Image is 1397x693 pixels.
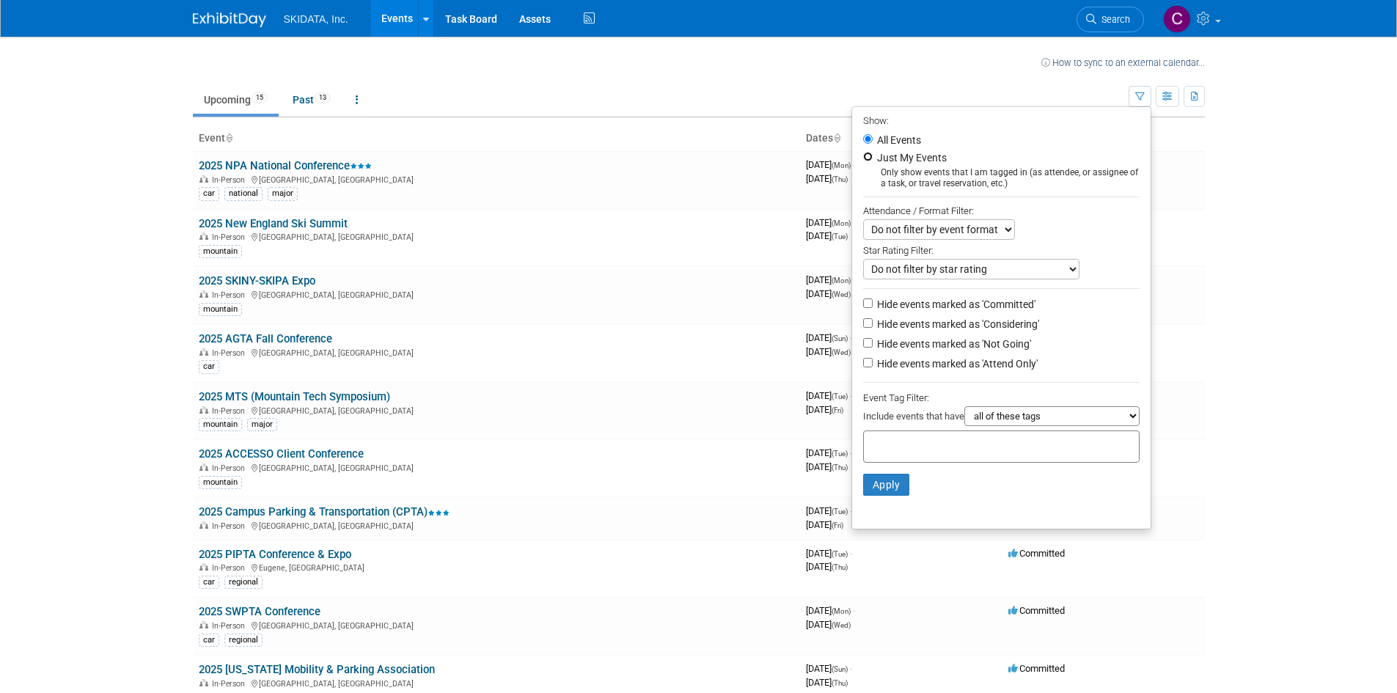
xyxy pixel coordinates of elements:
div: major [247,418,277,431]
img: In-Person Event [199,621,208,628]
span: (Sun) [832,334,848,342]
img: ExhibitDay [193,12,266,27]
div: mountain [199,245,242,258]
span: (Wed) [832,348,851,356]
th: Event [193,126,800,151]
img: In-Person Event [199,175,208,183]
span: In-Person [212,175,249,185]
span: [DATE] [806,561,848,572]
div: mountain [199,303,242,316]
span: (Fri) [832,521,843,529]
span: - [850,663,852,674]
span: Committed [1008,663,1065,674]
span: - [850,390,852,401]
span: In-Person [212,679,249,689]
span: [DATE] [806,605,855,616]
span: In-Person [212,563,249,573]
button: Apply [863,474,910,496]
span: [DATE] [806,390,852,401]
img: In-Person Event [199,290,208,298]
span: In-Person [212,463,249,473]
label: Hide events marked as 'Not Going' [874,337,1031,351]
span: [DATE] [806,505,852,516]
span: [DATE] [806,159,855,170]
a: 2025 NPA National Conference [199,159,372,172]
span: [DATE] [806,288,851,299]
span: Committed [1008,548,1065,559]
div: [GEOGRAPHIC_DATA], [GEOGRAPHIC_DATA] [199,346,794,358]
label: Hide events marked as 'Considering' [874,317,1039,331]
span: In-Person [212,521,249,531]
a: Upcoming15 [193,86,279,114]
span: 15 [252,92,268,103]
span: [DATE] [806,519,843,530]
span: (Fri) [832,406,843,414]
a: 2025 MTS (Mountain Tech Symposium) [199,390,390,403]
span: - [853,605,855,616]
span: 13 [315,92,331,103]
div: [GEOGRAPHIC_DATA], [GEOGRAPHIC_DATA] [199,230,794,242]
span: [DATE] [806,404,843,415]
span: In-Person [212,232,249,242]
span: [DATE] [806,274,855,285]
a: 2025 PIPTA Conference & Expo [199,548,351,561]
span: [DATE] [806,663,852,674]
div: car [199,576,219,589]
a: 2025 ACCESSO Client Conference [199,447,364,461]
span: (Wed) [832,290,851,298]
a: 2025 Campus Parking & Transportation (CPTA) [199,505,450,518]
div: Show: [863,111,1140,129]
label: Hide events marked as 'Attend Only' [874,356,1038,371]
span: (Thu) [832,563,848,571]
span: (Tue) [832,550,848,558]
div: car [199,634,219,647]
div: Event Tag Filter: [863,389,1140,406]
span: - [850,332,852,343]
a: Past13 [282,86,342,114]
span: (Tue) [832,392,848,400]
img: In-Person Event [199,521,208,529]
img: In-Person Event [199,232,208,240]
span: SKIDATA, Inc. [284,13,348,25]
span: (Mon) [832,607,851,615]
span: (Thu) [832,679,848,687]
a: 2025 SWPTA Conference [199,605,320,618]
div: national [224,187,263,200]
label: Hide events marked as 'Committed' [874,297,1035,312]
span: [DATE] [806,230,848,241]
a: Search [1077,7,1144,32]
div: mountain [199,476,242,489]
label: All Events [874,135,921,145]
th: Dates [800,126,1002,151]
img: In-Person Event [199,679,208,686]
span: [DATE] [806,461,848,472]
div: [GEOGRAPHIC_DATA], [GEOGRAPHIC_DATA] [199,461,794,473]
div: [GEOGRAPHIC_DATA], [GEOGRAPHIC_DATA] [199,677,794,689]
div: major [268,187,298,200]
a: 2025 New England Ski Summit [199,217,348,230]
div: Eugene, [GEOGRAPHIC_DATA] [199,561,794,573]
a: Sort by Event Name [225,132,232,144]
div: regional [224,634,263,647]
a: 2025 SKINY-SKIPA Expo [199,274,315,287]
span: (Mon) [832,276,851,285]
div: [GEOGRAPHIC_DATA], [GEOGRAPHIC_DATA] [199,404,794,416]
div: [GEOGRAPHIC_DATA], [GEOGRAPHIC_DATA] [199,288,794,300]
a: How to sync to an external calendar... [1041,57,1205,68]
span: - [850,447,852,458]
div: [GEOGRAPHIC_DATA], [GEOGRAPHIC_DATA] [199,619,794,631]
span: (Mon) [832,161,851,169]
img: In-Person Event [199,348,208,356]
img: In-Person Event [199,406,208,414]
span: - [850,548,852,559]
span: In-Person [212,290,249,300]
span: (Wed) [832,621,851,629]
div: car [199,187,219,200]
div: mountain [199,418,242,431]
img: In-Person Event [199,463,208,471]
span: [DATE] [806,173,848,184]
span: [DATE] [806,548,852,559]
div: [GEOGRAPHIC_DATA], [GEOGRAPHIC_DATA] [199,519,794,531]
div: car [199,360,219,373]
span: [DATE] [806,677,848,688]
